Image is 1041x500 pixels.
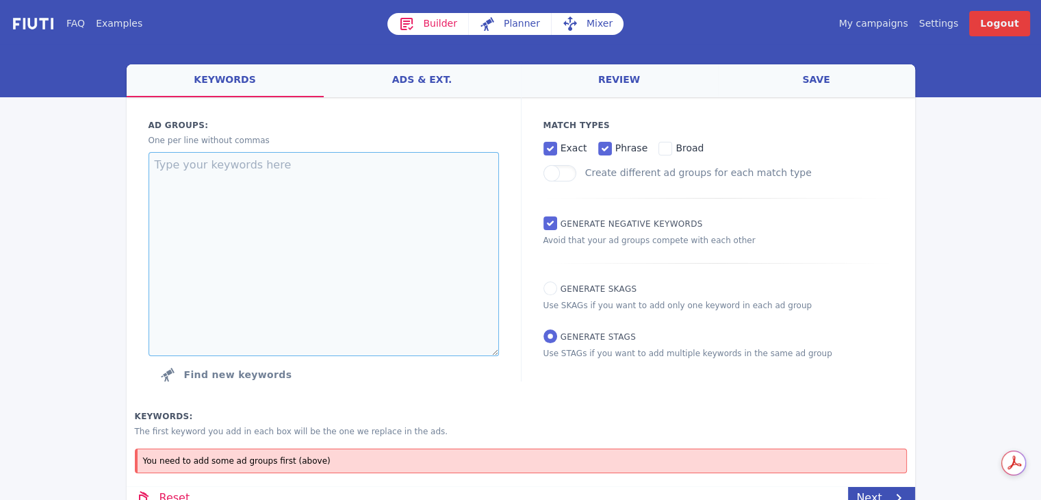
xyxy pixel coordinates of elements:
[658,142,672,155] input: broad
[149,361,303,388] button: Click to find new keywords related to those above
[919,16,958,31] a: Settings
[543,234,893,247] p: Avoid that your ad groups compete with each other
[615,142,648,153] span: phrase
[551,13,624,35] a: Mixer
[127,64,324,97] a: keywords
[838,16,908,31] a: My campaigns
[387,13,468,35] a: Builder
[585,167,812,178] label: Create different ad groups for each match type
[543,282,557,295] input: Generate SKAGs
[149,134,499,147] p: One per line without commas
[96,16,142,31] a: Examples
[135,425,907,438] p: The first keyword you add in each box will be the one we replace in the ads.
[135,410,907,423] label: Keywords:
[543,329,557,343] input: Generate STAGs
[543,299,893,312] p: Use SKAGs if you want to add only one keyword in each ad group
[543,142,557,155] input: exact
[676,142,704,153] span: broad
[521,64,718,97] a: review
[718,64,915,97] a: save
[561,219,703,229] span: Generate Negative keywords
[561,142,587,153] span: exact
[598,142,612,155] input: phrase
[543,347,893,360] p: Use STAGs if you want to add multiple keywords in the same ad group
[324,64,521,97] a: ads & ext.
[468,13,551,35] a: Planner
[543,119,893,132] p: Match Types
[543,216,557,230] input: Generate Negative keywords
[149,119,499,132] label: Ad groups:
[561,332,636,342] span: Generate STAGs
[143,455,901,467] p: You need to add some ad groups first (above)
[11,16,55,32] img: f731f27.png
[561,284,637,294] span: Generate SKAGs
[969,11,1030,36] a: Logout
[66,16,85,31] a: FAQ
